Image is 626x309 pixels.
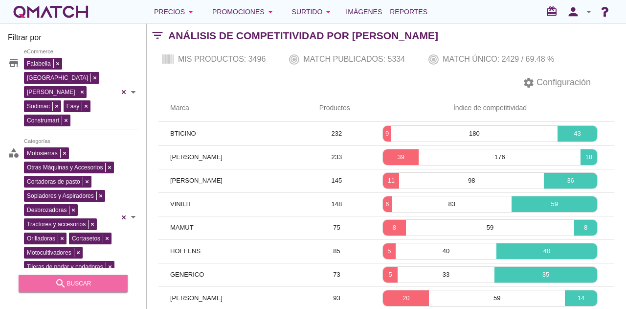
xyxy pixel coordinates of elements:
[19,275,128,292] button: buscar
[398,270,494,280] p: 33
[265,6,276,18] i: arrow_drop_down
[26,278,120,289] div: buscar
[565,293,597,303] p: 14
[581,152,597,162] p: 18
[8,147,20,159] i: category
[390,6,427,18] span: Reportes
[24,73,90,82] span: [GEOGRAPHIC_DATA]
[544,176,597,186] p: 36
[383,223,406,233] p: 8
[535,76,591,89] span: Configuración
[308,169,366,192] td: 145
[185,6,197,18] i: arrow_drop_down
[212,6,276,18] div: Promociones
[24,220,88,229] span: Tractores y accesorios
[24,149,60,158] span: Motosierras
[119,55,129,129] div: Clear all
[308,216,366,239] td: 75
[24,163,105,172] span: Otras Máquinas y Accesorios
[494,270,597,280] p: 35
[308,239,366,263] td: 85
[170,271,204,278] span: GENERICO
[406,223,574,233] p: 59
[170,294,223,302] span: [PERSON_NAME]
[69,234,103,243] span: Cortasetos
[24,116,62,125] span: Construmart
[24,88,78,96] span: [PERSON_NAME]
[386,2,431,22] a: Reportes
[24,177,83,186] span: Cortadoras de pasto
[523,77,535,89] i: settings
[24,234,58,243] span: Orilladoras
[383,199,392,209] p: 6
[308,145,366,169] td: 233
[154,6,197,18] div: Precios
[170,177,223,184] span: [PERSON_NAME]
[147,35,168,36] i: filter_list
[292,6,335,18] div: Surtido
[24,59,53,68] span: Falabella
[24,206,69,214] span: Desbrozadoras
[308,263,366,286] td: 73
[512,199,597,209] p: 59
[170,247,201,255] span: HOFFENS
[383,270,398,280] p: 5
[24,191,96,200] span: Sopladores y Aspiradores
[366,95,614,122] th: Índice de competitividad: Not sorted.
[496,246,597,256] p: 40
[563,5,583,19] i: person
[383,176,399,186] p: 11
[558,129,597,139] p: 43
[308,192,366,216] td: 148
[284,2,342,22] button: Surtido
[383,129,391,139] p: 9
[383,152,419,162] p: 39
[204,2,284,22] button: Promociones
[546,5,561,17] i: redeem
[391,129,558,139] p: 180
[119,145,129,289] div: Clear all
[396,246,496,256] p: 40
[383,293,429,303] p: 20
[55,278,67,289] i: search
[322,6,334,18] i: arrow_drop_down
[419,152,581,162] p: 176
[158,95,308,122] th: Marca: Not sorted.
[24,248,74,257] span: Motocultivadores
[346,6,382,18] span: Imágenes
[308,122,366,145] td: 232
[146,2,204,22] button: Precios
[170,224,194,231] span: MAMUT
[308,95,366,122] th: Productos: Not sorted.
[24,102,52,111] span: Sodimac
[383,246,396,256] p: 5
[583,6,595,18] i: arrow_drop_down
[64,102,82,111] span: Easy
[399,176,544,186] p: 98
[24,262,106,271] span: Tijeras de podar y podadoras
[170,200,192,208] span: VINILIT
[8,57,20,69] i: store
[170,130,196,137] span: BTICINO
[429,293,565,303] p: 59
[12,2,90,22] a: white-qmatch-logo
[574,223,597,233] p: 8
[8,32,138,48] h3: Filtrar por
[168,28,438,44] h2: Análisis de competitividad por [PERSON_NAME]
[392,199,512,209] p: 83
[515,74,599,92] button: Configuración
[170,153,223,161] span: [PERSON_NAME]
[342,2,386,22] a: Imágenes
